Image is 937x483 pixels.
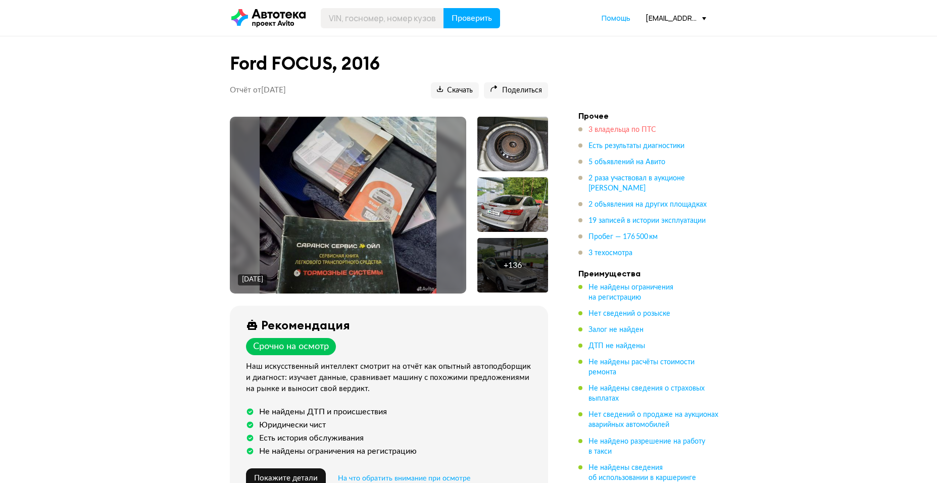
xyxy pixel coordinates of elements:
[490,86,542,95] span: Поделиться
[588,175,685,192] span: 2 раза участвовал в аукционе [PERSON_NAME]
[588,217,706,224] span: 19 записей в истории эксплуатации
[452,14,492,22] span: Проверить
[484,82,548,99] button: Поделиться
[588,284,673,301] span: Не найдены ограничения на регистрацию
[246,361,536,395] div: Наш искусственный интеллект смотрит на отчёт как опытный автоподборщик и диагност: изучает данные...
[588,385,705,402] span: Не найдены сведения о страховых выплатах
[588,310,670,317] span: Нет сведений о розыске
[588,233,658,240] span: Пробег — 176 500 км
[588,326,644,333] span: Залог не найден
[578,111,720,121] h4: Прочее
[230,85,286,95] p: Отчёт от [DATE]
[588,411,718,428] span: Нет сведений о продаже на аукционах аварийных автомобилей
[254,474,318,482] span: Покажите детали
[253,341,329,352] div: Срочно на осмотр
[588,201,707,208] span: 2 объявления на других площадках
[588,343,645,350] span: ДТП не найдены
[602,13,630,23] a: Помощь
[259,420,326,430] div: Юридически чист
[261,318,350,332] div: Рекомендация
[588,438,705,455] span: Не найдено разрешение на работу в такси
[437,86,473,95] span: Скачать
[588,142,684,150] span: Есть результаты диагностики
[443,8,500,28] button: Проверить
[578,268,720,278] h4: Преимущества
[588,159,665,166] span: 5 объявлений на Авито
[646,13,706,23] div: [EMAIL_ADDRESS][DOMAIN_NAME]
[259,446,417,456] div: Не найдены ограничения на регистрацию
[431,82,479,99] button: Скачать
[260,117,436,294] img: Main car
[504,260,522,270] div: + 136
[338,475,470,482] span: На что обратить внимание при осмотре
[588,250,632,257] span: 3 техосмотра
[242,275,263,284] div: [DATE]
[588,126,656,133] span: 3 владельца по ПТС
[588,359,695,376] span: Не найдены расчёты стоимости ремонта
[321,8,444,28] input: VIN, госномер, номер кузова
[259,433,364,443] div: Есть история обслуживания
[230,53,548,74] h1: Ford FOCUS, 2016
[588,464,696,481] span: Не найдены сведения об использовании в каршеринге
[259,407,387,417] div: Не найдены ДТП и происшествия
